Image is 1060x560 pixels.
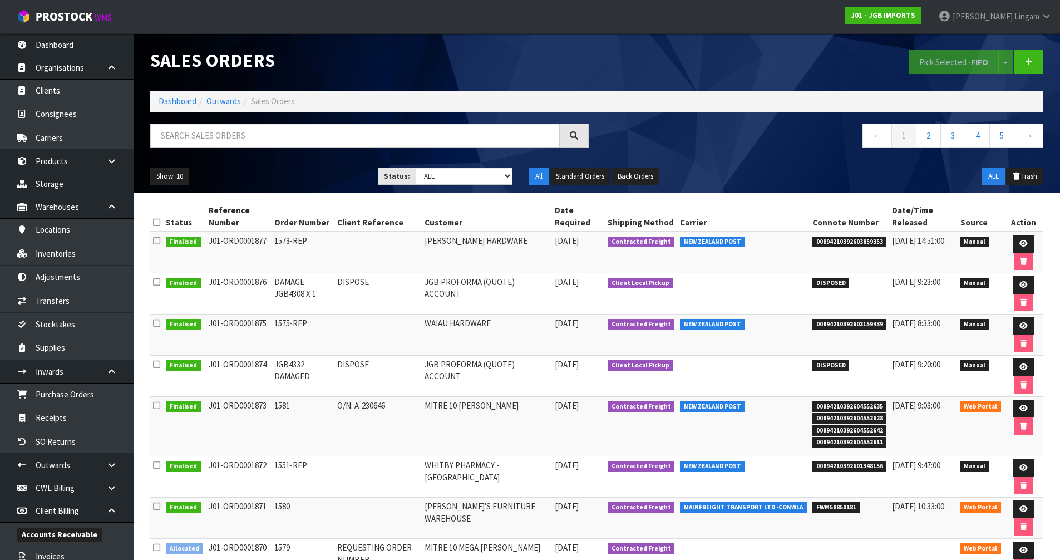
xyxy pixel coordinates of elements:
[150,168,189,185] button: Show: 10
[529,168,549,185] button: All
[206,397,272,456] td: J01-ORD0001873
[892,400,940,411] span: [DATE] 9:03:00
[958,202,1004,232] th: Source
[812,278,850,289] span: DISPOSED
[960,401,1002,412] span: Web Portal
[166,502,201,513] span: Finalised
[612,168,659,185] button: Back Orders
[251,96,295,106] span: Sales Orders
[550,168,610,185] button: Standard Orders
[608,360,673,371] span: Client Local Pickup
[272,397,334,456] td: 1581
[555,277,579,287] span: [DATE]
[206,498,272,539] td: J01-ORD0001871
[605,202,678,232] th: Shipping Method
[163,202,206,232] th: Status
[845,7,921,24] a: J01 - JGB IMPORTS
[965,124,990,148] a: 4
[272,232,334,273] td: 1573-REP
[166,278,201,289] span: Finalised
[555,318,579,328] span: [DATE]
[422,456,552,498] td: WHITBY PHARMACY - [GEOGRAPHIC_DATA]
[384,171,410,181] strong: Status:
[680,319,745,330] span: NEW ZEALAND POST
[272,315,334,356] td: 1575-REP
[892,318,940,328] span: [DATE] 8:33:00
[812,502,860,513] span: FWM58850181
[552,202,605,232] th: Date Required
[971,57,988,67] strong: FIFO
[272,356,334,397] td: JGB4332 DAMAGED
[812,401,887,412] span: 00894210392604552635
[334,273,422,315] td: DISPOSE
[422,397,552,456] td: MITRE 10 [PERSON_NAME]
[608,461,675,472] span: Contracted Freight
[1014,11,1039,22] span: Lingam
[891,124,916,148] a: 1
[608,543,675,554] span: Contracted Freight
[862,124,892,148] a: ←
[166,543,203,554] span: Allocated
[892,460,940,470] span: [DATE] 9:47:00
[953,11,1013,22] span: [PERSON_NAME]
[960,237,990,248] span: Manual
[892,501,944,512] span: [DATE] 10:33:00
[680,502,807,513] span: MAINFREIGHT TRANSPORT LTD -CONWLA
[680,461,745,472] span: NEW ZEALAND POST
[960,360,990,371] span: Manual
[608,278,673,289] span: Client Local Pickup
[812,437,887,448] span: 00894210392604552611
[159,96,196,106] a: Dashboard
[555,359,579,370] span: [DATE]
[960,461,990,472] span: Manual
[422,356,552,397] td: JGB PROFORMA (QUOTE) ACCOUNT
[555,235,579,246] span: [DATE]
[909,50,999,74] button: Pick Selected -FIFO
[422,273,552,315] td: JGB PROFORMA (QUOTE) ACCOUNT
[1006,168,1043,185] button: Trash
[272,202,334,232] th: Order Number
[272,498,334,539] td: 1580
[680,237,745,248] span: NEW ZEALAND POST
[812,425,887,436] span: 00894210392604552642
[608,502,675,513] span: Contracted Freight
[810,202,890,232] th: Connote Number
[206,96,241,106] a: Outwards
[206,273,272,315] td: J01-ORD0001876
[812,461,887,472] span: 00894210392601348156
[680,401,745,412] span: NEW ZEALAND POST
[422,315,552,356] td: WAIAU HARDWARE
[960,278,990,289] span: Manual
[1004,202,1043,232] th: Action
[206,202,272,232] th: Reference Number
[422,232,552,273] td: [PERSON_NAME] HARDWARE
[334,356,422,397] td: DISPOSE
[206,456,272,498] td: J01-ORD0001872
[166,461,201,472] span: Finalised
[892,359,940,370] span: [DATE] 9:20:00
[555,501,579,512] span: [DATE]
[166,319,201,330] span: Finalised
[677,202,810,232] th: Carrier
[982,168,1005,185] button: ALL
[166,237,201,248] span: Finalised
[206,232,272,273] td: J01-ORD0001877
[989,124,1014,148] a: 5
[334,397,422,456] td: O/N: A-230646
[605,124,1044,151] nav: Page navigation
[206,315,272,356] td: J01-ORD0001875
[812,319,887,330] span: 00894210392603159439
[17,9,31,23] img: cube-alt.png
[916,124,941,148] a: 2
[812,360,850,371] span: DISPOSED
[36,9,92,24] span: ProStock
[272,273,334,315] td: DAMAGE JGB4308 X 1
[150,124,560,148] input: Search sales orders
[960,502,1002,513] span: Web Portal
[17,528,102,542] span: Accounts Receivable
[150,50,589,71] h1: Sales Orders
[851,11,915,20] strong: J01 - JGB IMPORTS
[608,401,675,412] span: Contracted Freight
[95,12,112,23] small: WMS
[889,202,957,232] th: Date/Time Released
